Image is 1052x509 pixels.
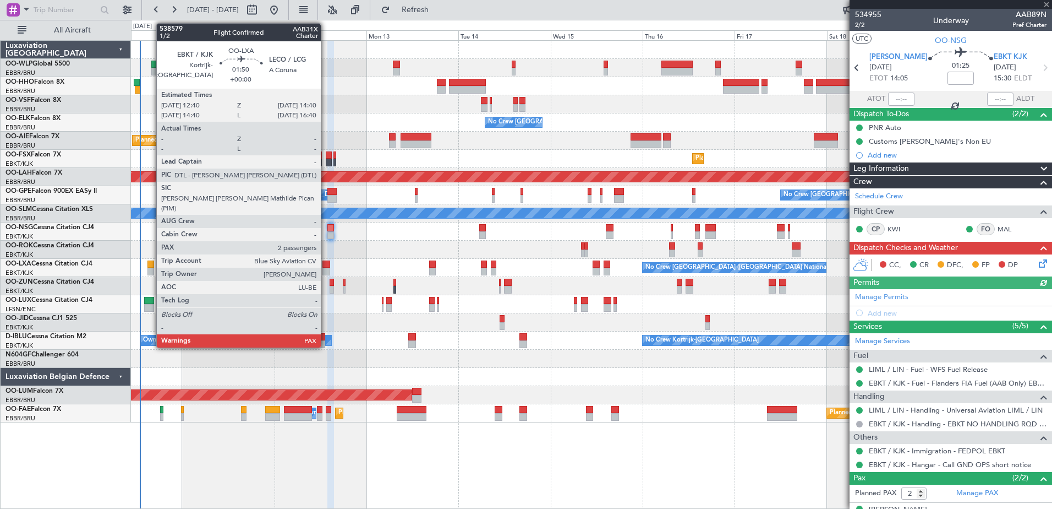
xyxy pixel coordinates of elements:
div: No Crew Kortrijk-[GEOGRAPHIC_DATA] [645,332,759,349]
div: Thu 16 [643,30,735,40]
a: EBBR/BRU [6,178,35,186]
div: No Crew [GEOGRAPHIC_DATA] ([GEOGRAPHIC_DATA] National) [645,259,830,276]
span: OO-GPE [6,188,31,194]
div: Planned Maint [GEOGRAPHIC_DATA] ([GEOGRAPHIC_DATA] National) [830,405,1029,421]
span: Others [853,431,878,444]
a: EBKT/KJK [6,160,33,168]
a: EBKT/KJK [6,251,33,259]
span: Handling [853,391,885,403]
a: MAL [998,224,1022,234]
span: OO-SLM [6,206,32,213]
a: EBKT / KJK - Immigration - FEDPOL EBKT [869,446,1005,456]
a: EBKT/KJK [6,287,33,295]
div: Sat 18 [827,30,919,40]
a: OO-GPEFalcon 900EX EASy II [6,188,97,194]
span: CC, [889,260,901,271]
div: Wed 15 [551,30,643,40]
span: OO-LAH [6,170,32,176]
span: DFC, [947,260,963,271]
div: Planned Maint [GEOGRAPHIC_DATA] ([GEOGRAPHIC_DATA]) [135,132,309,149]
a: EBBR/BRU [6,142,35,150]
a: Schedule Crew [855,191,903,202]
div: Mon 13 [366,30,458,40]
button: All Aircraft [12,21,119,39]
a: OO-WLPGlobal 5500 [6,61,70,67]
span: OO-NSG [935,35,967,46]
a: D-IBLUCessna Citation M2 [6,333,86,340]
a: EBKT/KJK [6,342,33,350]
span: Dispatch To-Dos [853,108,909,121]
span: OO-LUM [6,388,33,394]
span: Dispatch Checks and Weather [853,242,958,254]
a: N604GFChallenger 604 [6,351,79,358]
a: EBBR/BRU [6,69,35,77]
a: OO-LXACessna Citation CJ4 [6,261,92,267]
span: OO-ROK [6,242,33,249]
div: No Crew [GEOGRAPHIC_DATA] ([GEOGRAPHIC_DATA] National) [185,187,369,203]
span: OO-NSG [6,224,33,231]
span: CR [919,260,929,271]
span: AAB89N [1012,9,1046,20]
span: 01:25 [952,61,969,72]
a: EBBR/BRU [6,87,35,95]
a: OO-AIEFalcon 7X [6,133,59,140]
a: OO-LUXCessna Citation CJ4 [6,297,92,304]
span: Pref Charter [1012,20,1046,30]
a: EBBR/BRU [6,214,35,223]
span: Pax [853,472,865,485]
span: ELDT [1014,73,1032,84]
span: ETOT [869,73,887,84]
span: Services [853,321,882,333]
span: N604GF [6,351,31,358]
a: EBBR/BRU [6,123,35,132]
div: Planned Maint Kortrijk-[GEOGRAPHIC_DATA] [695,150,824,167]
span: Refresh [392,6,439,14]
span: [DATE] [869,62,892,73]
a: OO-NSGCessna Citation CJ4 [6,224,94,231]
a: OO-ZUNCessna Citation CJ4 [6,279,94,285]
span: EBKT KJK [994,52,1027,63]
span: DP [1008,260,1018,271]
a: EBBR/BRU [6,360,35,368]
span: Crew [853,176,872,188]
a: EBBR/BRU [6,196,35,204]
span: ATOT [867,94,885,105]
div: Customs [PERSON_NAME]'s Non EU [869,137,991,146]
span: [PERSON_NAME] [869,52,928,63]
div: Sat 11 [182,30,274,40]
a: EBKT/KJK [6,269,33,277]
span: 534955 [855,9,881,20]
span: Fuel [853,350,868,362]
span: OO-LXA [6,261,31,267]
button: UTC [852,34,872,44]
span: 15:30 [994,73,1011,84]
div: No Crew [GEOGRAPHIC_DATA] ([GEOGRAPHIC_DATA] National) [488,114,672,131]
span: OO-AIE [6,133,29,140]
label: Planned PAX [855,488,896,499]
a: OO-JIDCessna CJ1 525 [6,315,77,322]
span: Leg Information [853,163,909,175]
span: FP [982,260,990,271]
a: OO-FAEFalcon 7X [6,406,61,413]
span: 14:05 [890,73,908,84]
div: FO [977,223,995,235]
a: EBBR/BRU [6,396,35,404]
div: Planned Maint Melsbroek Air Base [338,405,435,421]
span: OO-FSX [6,151,31,158]
a: EBKT / KJK - Hangar - Call GND OPS short notice [869,460,1031,469]
a: Manage PAX [956,488,998,499]
button: Refresh [376,1,442,19]
div: PNR Auto [869,123,901,132]
span: 2/2 [855,20,881,30]
a: EBKT/KJK [6,323,33,332]
span: OO-ZUN [6,279,33,285]
a: EBBR/BRU [6,414,35,423]
a: EBKT/KJK [6,232,33,241]
a: EBBR/BRU [6,105,35,113]
a: EBKT / KJK - Fuel - Flanders FIA Fuel (AAB Only) EBKT / KJK [869,378,1046,388]
span: OO-JID [6,315,29,322]
span: ALDT [1016,94,1034,105]
div: Add new [868,150,1046,160]
span: [DATE] [994,62,1016,73]
div: Owner [GEOGRAPHIC_DATA]-[GEOGRAPHIC_DATA] [143,332,292,349]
